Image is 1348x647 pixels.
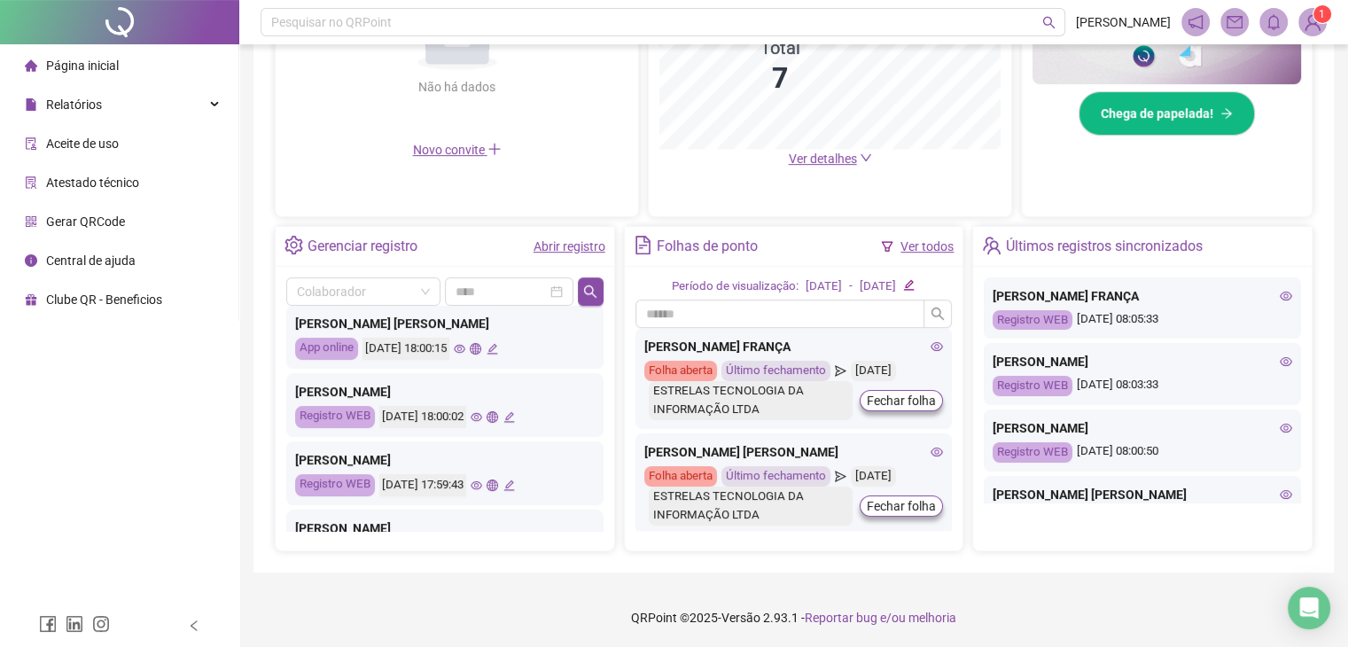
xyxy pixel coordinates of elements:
div: Folha aberta [644,466,717,487]
div: Não há dados [376,77,539,97]
span: filter [881,240,893,253]
span: edit [903,279,915,291]
span: Versão [721,611,760,625]
span: linkedin [66,615,83,633]
div: [DATE] [851,361,896,381]
div: Gerenciar registro [308,231,417,261]
div: [PERSON_NAME] [295,518,595,538]
div: Folhas de ponto [657,231,758,261]
a: Ver todos [900,239,954,253]
span: eye [454,343,465,355]
span: global [470,343,481,355]
span: Chega de papelada! [1101,104,1213,123]
div: Registro WEB [295,474,375,496]
div: [PERSON_NAME] FRANÇA [644,337,944,356]
div: [PERSON_NAME] [993,418,1292,438]
div: Registro WEB [993,376,1072,396]
span: Atestado técnico [46,175,139,190]
span: arrow-right [1220,107,1233,120]
span: file-text [634,236,652,254]
span: eye [471,411,482,423]
span: file [25,98,37,111]
div: Registro WEB [993,310,1072,331]
span: global [487,411,498,423]
span: search [583,285,597,299]
div: - [849,277,853,296]
span: Fechar folha [867,496,936,516]
span: facebook [39,615,57,633]
span: gift [25,293,37,306]
span: info-circle [25,254,37,267]
div: [DATE] 18:00:15 [362,338,449,360]
span: [PERSON_NAME] [1076,12,1171,32]
span: eye [1280,422,1292,434]
span: Fechar folha [867,391,936,410]
span: mail [1227,14,1243,30]
span: Gerar QRCode [46,214,125,229]
div: Último fechamento [721,361,830,381]
div: [PERSON_NAME] [295,382,595,401]
span: edit [503,411,515,423]
div: [PERSON_NAME] [PERSON_NAME] [644,442,944,462]
div: [PERSON_NAME] [PERSON_NAME] [295,314,595,333]
span: Novo convite [413,143,502,157]
div: ESTRELAS TECNOLOGIA DA INFORMAÇÃO LTDA [649,487,853,526]
span: eye [931,340,943,353]
div: [DATE] [860,277,896,296]
span: search [1042,16,1056,29]
div: [PERSON_NAME] [PERSON_NAME] [993,485,1292,504]
span: qrcode [25,215,37,228]
div: [PERSON_NAME] [295,450,595,470]
span: down [860,152,872,164]
div: Open Intercom Messenger [1288,587,1330,629]
div: Folha aberta [644,361,717,381]
div: Último fechamento [721,466,830,487]
span: team [982,236,1001,254]
div: ESTRELAS TECNOLOGIA DA INFORMAÇÃO LTDA [649,381,853,420]
img: 92355 [1299,9,1326,35]
span: send [835,466,846,487]
div: [DATE] 08:00:50 [993,442,1292,463]
span: Reportar bug e/ou melhoria [805,611,956,625]
span: Página inicial [46,58,119,73]
span: 1 [1319,8,1325,20]
span: eye [931,446,943,458]
span: Relatórios [46,97,102,112]
span: eye [1280,488,1292,501]
span: eye [1280,290,1292,302]
a: Abrir registro [534,239,605,253]
span: edit [503,479,515,491]
div: [DATE] [806,277,842,296]
span: Aceite de uso [46,136,119,151]
button: Fechar folha [860,495,943,517]
span: send [835,361,846,381]
span: edit [487,343,498,355]
button: Chega de papelada! [1079,91,1255,136]
span: Central de ajuda [46,253,136,268]
div: [PERSON_NAME] [993,352,1292,371]
span: Ver detalhes [789,152,857,166]
span: search [931,307,945,321]
span: bell [1266,14,1282,30]
a: Ver detalhes down [789,152,872,166]
span: plus [487,142,502,156]
div: [DATE] 17:59:43 [379,474,466,496]
span: eye [1280,355,1292,368]
div: [DATE] 08:03:33 [993,376,1292,396]
div: [DATE] 18:00:02 [379,406,466,428]
sup: Atualize o seu contato no menu Meus Dados [1313,5,1331,23]
div: [DATE] [851,466,896,487]
span: audit [25,137,37,150]
span: global [487,479,498,491]
span: Clube QR - Beneficios [46,292,162,307]
span: setting [284,236,303,254]
div: [PERSON_NAME] FRANÇA [993,286,1292,306]
div: [DATE] 08:05:33 [993,310,1292,331]
button: Fechar folha [860,390,943,411]
div: Últimos registros sincronizados [1006,231,1203,261]
div: Registro WEB [993,442,1072,463]
span: left [188,620,200,632]
span: notification [1188,14,1204,30]
div: App online [295,338,358,360]
div: Registro WEB [295,406,375,428]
